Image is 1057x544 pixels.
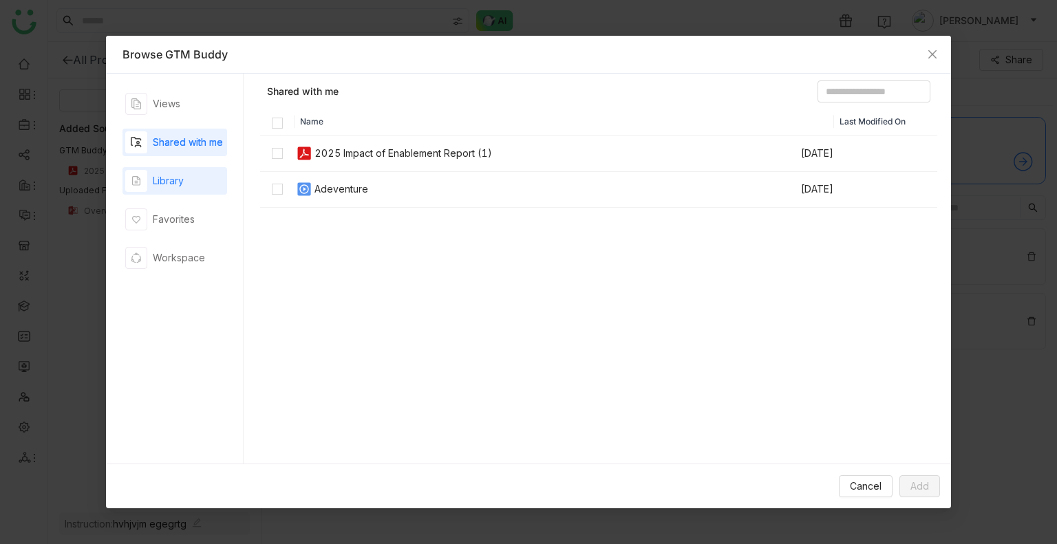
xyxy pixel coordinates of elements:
[914,36,951,73] button: Close
[899,475,940,497] button: Add
[153,135,223,150] div: Shared with me
[122,47,935,62] div: Browse GTM Buddy
[314,146,492,161] div: 2025 Impact of Enablement Report (1)
[850,479,882,494] span: Cancel
[153,173,184,188] div: Library
[296,145,312,162] img: pdf.svg
[314,182,368,197] div: Adeventure
[834,108,937,136] th: Last Modified On
[839,475,893,497] button: Cancel
[800,172,903,208] td: [DATE]
[153,250,205,265] div: Workspace
[800,136,903,172] td: [DATE]
[153,212,195,227] div: Favorites
[153,96,180,111] div: Views
[296,181,312,197] img: mp4.svg
[295,108,835,136] th: Name
[267,85,339,98] a: Shared with me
